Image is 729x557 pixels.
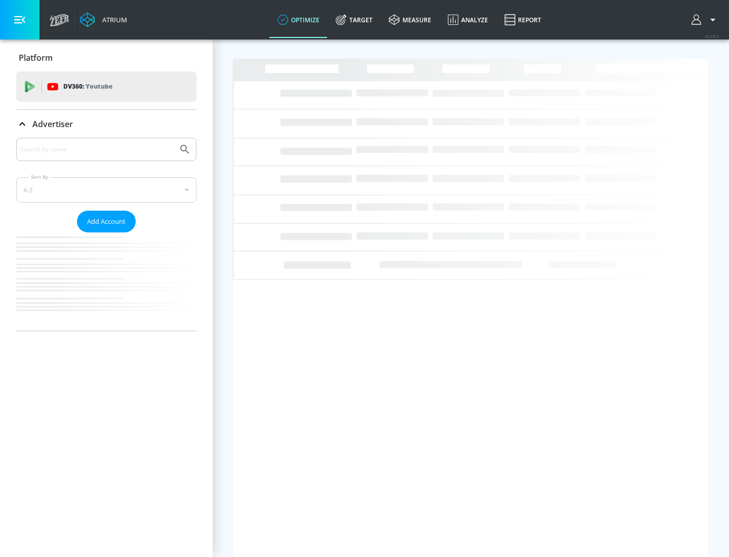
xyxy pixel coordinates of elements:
[439,2,496,38] a: Analyze
[496,2,549,38] a: Report
[381,2,439,38] a: measure
[19,52,53,63] p: Platform
[16,110,196,138] div: Advertiser
[328,2,381,38] a: Target
[705,33,719,39] span: v 4.28.0
[16,44,196,72] div: Platform
[269,2,328,38] a: optimize
[16,71,196,102] div: DV360: Youtube
[77,211,136,232] button: Add Account
[80,12,127,27] a: Atrium
[32,118,73,130] p: Advertiser
[86,81,112,92] p: Youtube
[16,232,196,331] nav: list of Advertiser
[98,15,127,24] div: Atrium
[16,177,196,203] div: A-Z
[20,143,174,156] input: Search by name
[16,138,196,331] div: Advertiser
[63,81,112,92] p: DV360:
[29,174,51,180] label: Sort By
[87,216,126,227] span: Add Account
